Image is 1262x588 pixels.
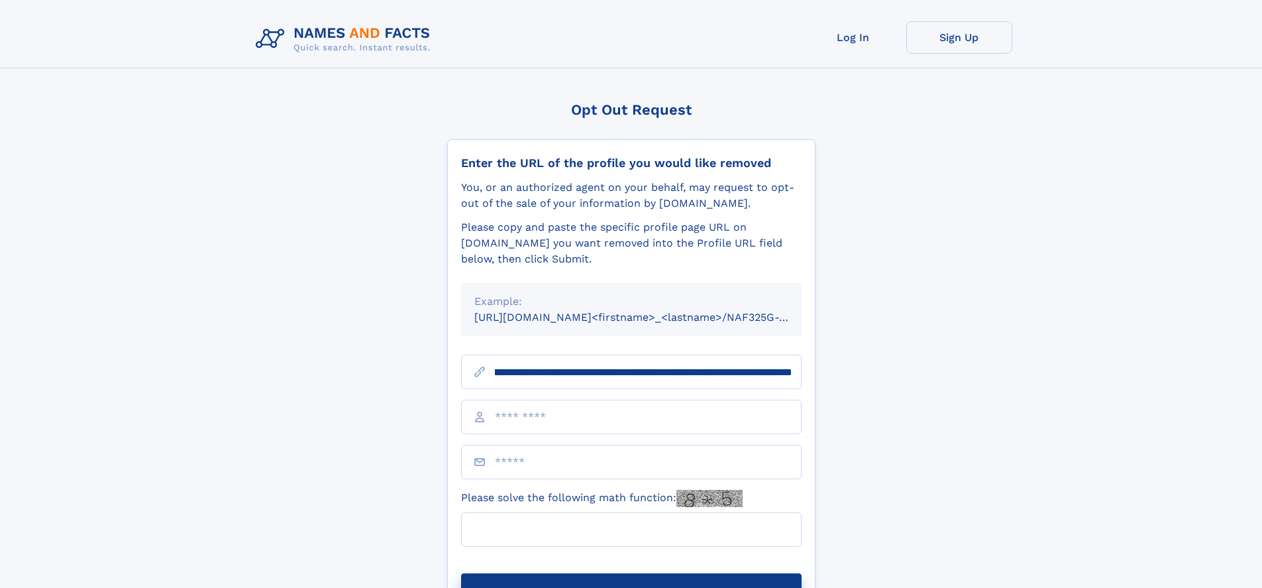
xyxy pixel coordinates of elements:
[461,219,802,267] div: Please copy and paste the specific profile page URL on [DOMAIN_NAME] you want removed into the Pr...
[250,21,441,57] img: Logo Names and Facts
[474,311,827,323] small: [URL][DOMAIN_NAME]<firstname>_<lastname>/NAF325G-xxxxxxxx
[474,294,788,310] div: Example:
[447,101,815,118] div: Opt Out Request
[800,21,906,54] a: Log In
[461,490,743,507] label: Please solve the following math function:
[461,180,802,211] div: You, or an authorized agent on your behalf, may request to opt-out of the sale of your informatio...
[906,21,1012,54] a: Sign Up
[461,156,802,170] div: Enter the URL of the profile you would like removed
